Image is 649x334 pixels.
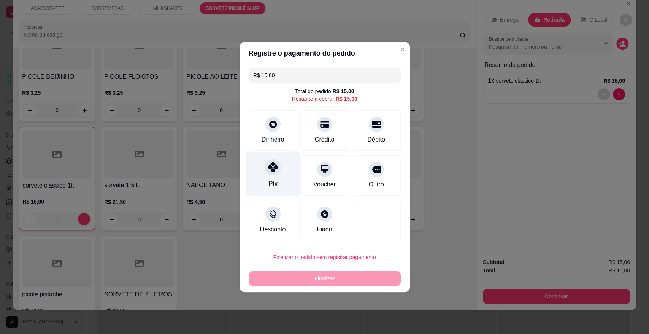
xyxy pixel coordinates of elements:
div: Fiado [317,225,332,234]
div: Crédito [315,135,335,144]
input: Ex.: hambúrguer de cordeiro [253,68,396,83]
header: Registre o pagamento do pedido [240,42,410,65]
div: R$ 15,00 [336,95,357,103]
div: Total do pedido [295,87,354,95]
div: Desconto [260,225,286,234]
div: Débito [367,135,385,144]
div: Outro [368,180,384,189]
div: Pix [268,179,277,189]
div: Dinheiro [262,135,284,144]
button: Finalizar o pedido sem registrar pagamento [249,250,401,265]
button: Close [396,43,408,56]
div: R$ 15,00 [333,87,354,95]
div: Restante a cobrar [292,95,357,103]
div: Voucher [313,180,336,189]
